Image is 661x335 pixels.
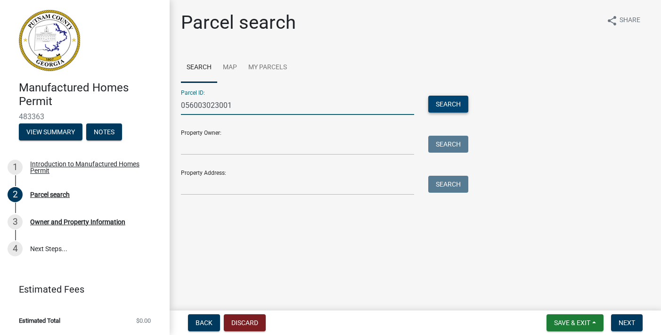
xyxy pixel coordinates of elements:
[606,15,618,26] i: share
[8,241,23,256] div: 4
[86,129,122,136] wm-modal-confirm: Notes
[224,314,266,331] button: Discard
[19,112,151,121] span: 483363
[619,319,635,327] span: Next
[243,53,293,83] a: My Parcels
[428,96,468,113] button: Search
[547,314,604,331] button: Save & Exit
[181,53,217,83] a: Search
[217,53,243,83] a: Map
[19,81,162,108] h4: Manufactured Homes Permit
[19,129,82,136] wm-modal-confirm: Summary
[136,318,151,324] span: $0.00
[19,10,80,71] img: Putnam County, Georgia
[8,187,23,202] div: 2
[8,160,23,175] div: 1
[30,191,70,198] div: Parcel search
[8,280,155,299] a: Estimated Fees
[188,314,220,331] button: Back
[620,15,640,26] span: Share
[19,318,60,324] span: Estimated Total
[30,219,125,225] div: Owner and Property Information
[554,319,590,327] span: Save & Exit
[8,214,23,229] div: 3
[428,176,468,193] button: Search
[196,319,212,327] span: Back
[19,123,82,140] button: View Summary
[599,11,648,30] button: shareShare
[30,161,155,174] div: Introduction to Manufactured Homes Permit
[611,314,643,331] button: Next
[86,123,122,140] button: Notes
[428,136,468,153] button: Search
[181,11,296,34] h1: Parcel search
